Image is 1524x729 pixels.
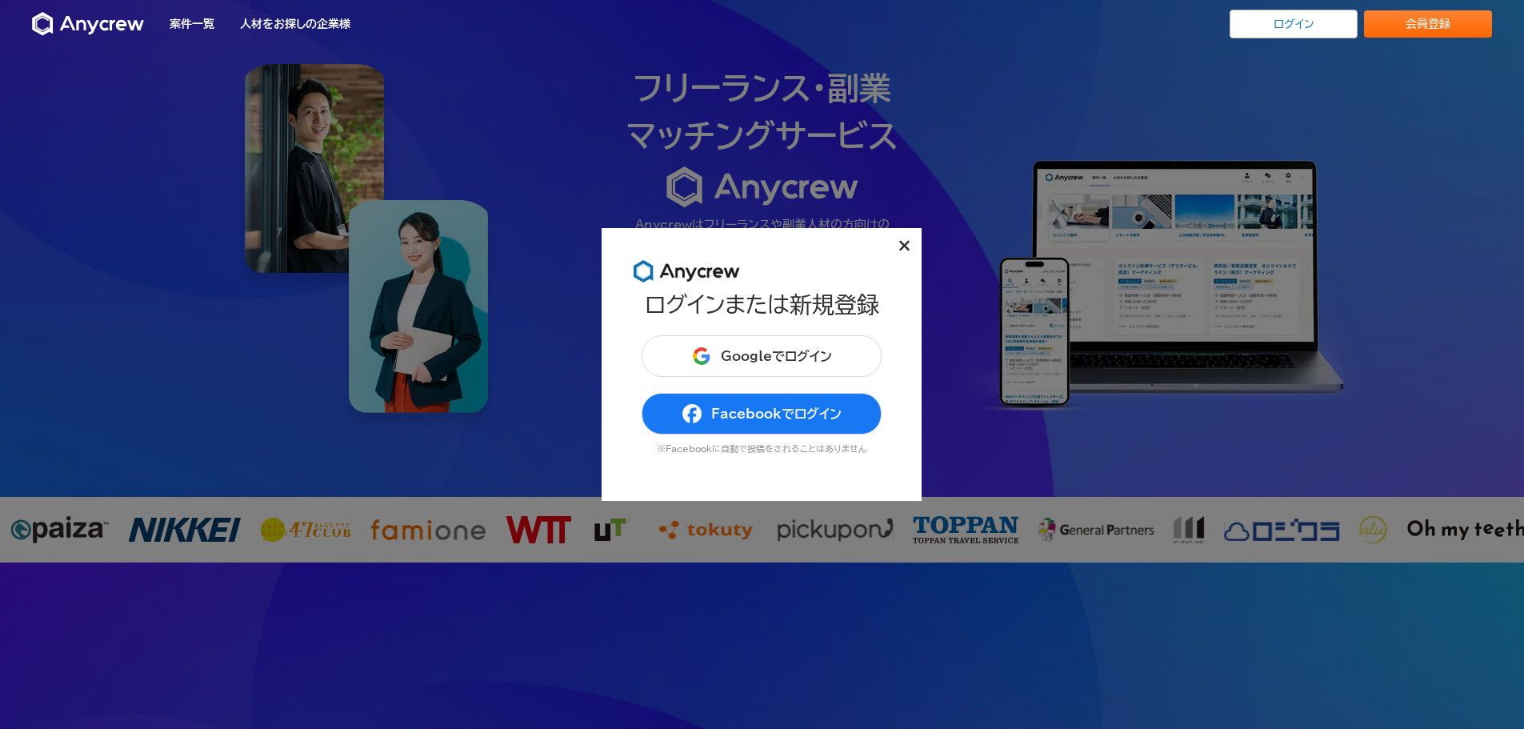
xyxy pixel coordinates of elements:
[1364,10,1492,38] a: 会員登録
[711,407,842,420] span: Facebookでログイン
[642,444,882,453] p: ※Facebookに自動で投稿をされることはありません
[682,404,702,423] img: facebook_no_color-eed4f69a.png
[692,346,711,366] img: DIz4rYaBO0VM93JpwbwaJtqNfEsbwZFgEL50VtgcJLBV6wK9aKtfd+cEkvuBfcC37k9h8VGR+csPdltgAAAABJRU5ErkJggg==
[645,292,879,317] h1: ログインまたは新規登録
[170,18,214,30] a: 案件一覧
[32,12,144,36] img: Anycrew
[1230,10,1358,38] a: ログイン
[642,335,882,377] button: Googleでログイン
[240,18,350,30] a: 人材をお探しの企業様
[634,260,740,282] img: 8DqYSo04kwAAAAASUVORK5CYII=
[721,350,832,362] span: Googleでログイン
[642,393,882,435] button: Facebookでログイン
